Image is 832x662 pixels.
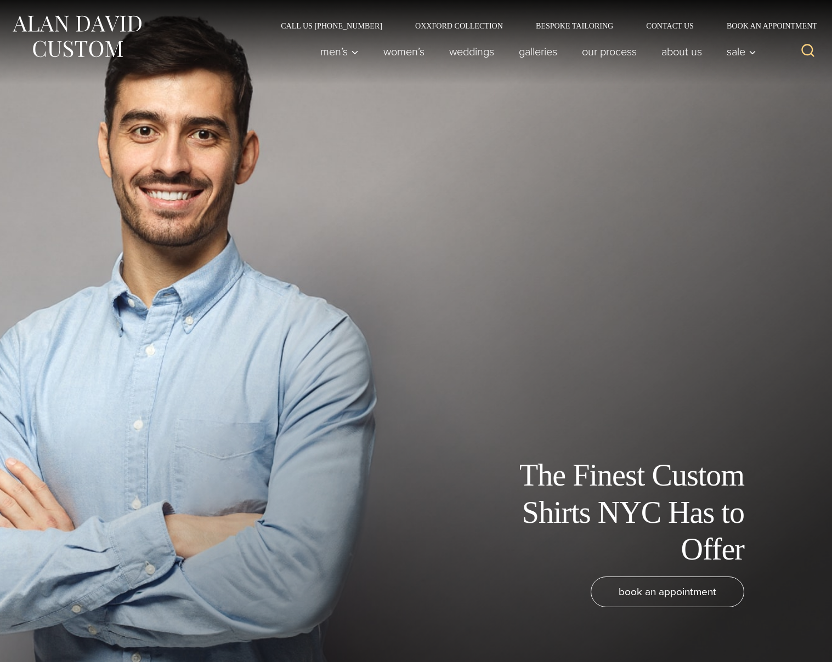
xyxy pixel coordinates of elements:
a: Oxxford Collection [399,22,519,30]
a: Our Process [570,41,649,62]
a: Call Us [PHONE_NUMBER] [264,22,399,30]
a: Contact Us [630,22,710,30]
span: Men’s [320,46,359,57]
h1: The Finest Custom Shirts NYC Has to Offer [497,457,744,568]
nav: Secondary Navigation [264,22,821,30]
a: book an appointment [591,577,744,607]
span: Sale [727,46,756,57]
a: Bespoke Tailoring [519,22,630,30]
nav: Primary Navigation [308,41,762,62]
span: book an appointment [619,584,716,600]
img: Alan David Custom [11,12,143,61]
a: Book an Appointment [710,22,821,30]
a: Galleries [507,41,570,62]
button: View Search Form [795,38,821,65]
a: About Us [649,41,715,62]
a: Women’s [371,41,437,62]
a: weddings [437,41,507,62]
